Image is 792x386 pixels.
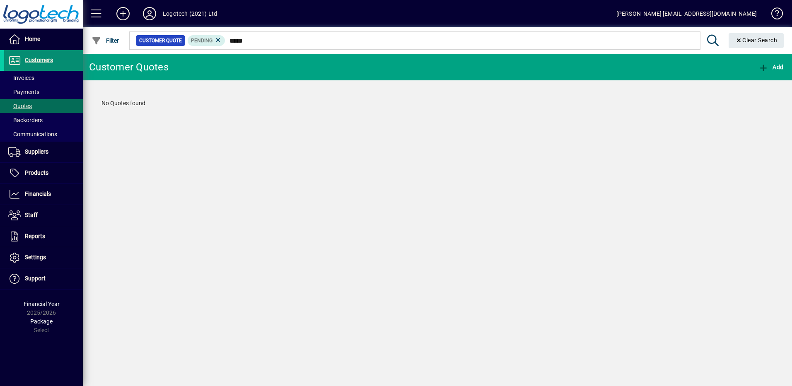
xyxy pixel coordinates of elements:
a: Payments [4,85,83,99]
a: Quotes [4,99,83,113]
a: Communications [4,127,83,141]
span: Add [758,64,783,70]
span: Home [25,36,40,42]
span: Pending [191,38,212,43]
span: Financials [25,191,51,197]
span: Customers [25,57,53,63]
a: Home [4,29,83,50]
span: Clear Search [735,37,778,43]
span: Products [25,169,48,176]
a: Knowledge Base [765,2,782,29]
span: Backorders [8,117,43,123]
button: Filter [89,33,121,48]
span: Filter [92,37,119,44]
a: Support [4,268,83,289]
a: Reports [4,226,83,247]
a: Suppliers [4,142,83,162]
span: Customer Quote [139,36,182,45]
a: Products [4,163,83,183]
a: Financials [4,184,83,205]
span: Staff [25,212,38,218]
span: Quotes [8,103,32,109]
span: Settings [25,254,46,261]
span: Invoices [8,75,34,81]
span: Financial Year [24,301,60,307]
a: Staff [4,205,83,226]
span: Package [30,318,53,325]
span: Reports [25,233,45,239]
span: Payments [8,89,39,95]
a: Invoices [4,71,83,85]
span: Suppliers [25,148,48,155]
button: Profile [136,6,163,21]
span: Support [25,275,46,282]
a: Backorders [4,113,83,127]
span: Communications [8,131,57,138]
div: Customer Quotes [89,60,169,74]
div: [PERSON_NAME] [EMAIL_ADDRESS][DOMAIN_NAME] [616,7,757,20]
a: Settings [4,247,83,268]
button: Add [756,60,785,75]
button: Add [110,6,136,21]
div: Logotech (2021) Ltd [163,7,217,20]
mat-chip: Pending Status: Pending [188,35,225,46]
button: Clear [729,33,784,48]
div: No Quotes found [93,91,782,116]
